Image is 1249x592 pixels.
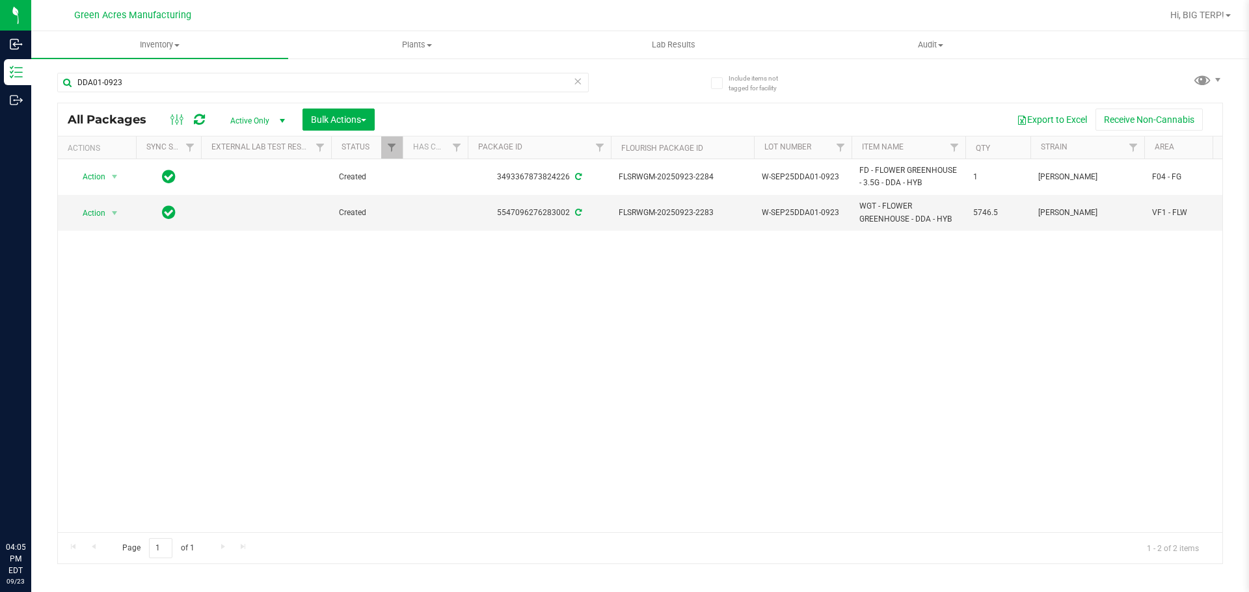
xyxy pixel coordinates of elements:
a: Strain [1041,142,1068,151]
inline-svg: Inbound [10,38,23,51]
span: Clear [573,73,582,90]
span: Sync from Compliance System [573,208,582,217]
span: WGT - FLOWER GREENHOUSE - DDA - HYB [859,200,958,225]
span: Plants [289,39,544,51]
span: Bulk Actions [311,114,366,125]
span: Audit [803,39,1058,51]
span: All Packages [68,112,159,127]
span: W-SEP25DDA01-0923 [762,171,844,183]
input: Search Package ID, Item Name, SKU, Lot or Part Number... [57,73,589,92]
span: W-SEP25DDA01-0923 [762,207,844,219]
span: Sync from Compliance System [573,172,582,181]
a: Filter [1123,136,1144,159]
span: Inventory [31,39,288,51]
span: [PERSON_NAME] [1038,207,1136,219]
span: Created [339,171,395,183]
inline-svg: Outbound [10,94,23,107]
a: Plants [288,31,545,58]
a: Lot Number [764,142,811,151]
div: 5547096276283002 [466,207,613,219]
a: Filter [310,136,331,159]
span: Lab Results [634,39,713,51]
a: Item Name [862,142,904,151]
span: 1 [973,171,1023,183]
iframe: Resource center [13,488,52,527]
span: In Sync [162,203,176,222]
a: Lab Results [545,31,802,58]
a: Package ID [478,142,522,151]
span: [PERSON_NAME] [1038,171,1136,183]
span: Include items not tagged for facility [729,73,794,93]
p: 09/23 [6,576,25,586]
span: In Sync [162,168,176,186]
a: Area [1155,142,1174,151]
th: Has COA [403,136,468,159]
span: FD - FLOWER GREENHOUSE - 3.5G - DDA - HYB [859,164,958,189]
span: 1 - 2 of 2 items [1136,538,1209,558]
span: Hi, BIG TERP! [1170,10,1224,20]
inline-svg: Inventory [10,66,23,79]
span: Action [71,204,106,222]
button: Bulk Actions [302,109,375,131]
a: Sync Status [146,142,196,151]
span: FLSRWGM-20250923-2283 [619,207,746,219]
span: VF1 - FLW [1152,207,1234,219]
a: Filter [381,136,403,159]
span: Green Acres Manufacturing [74,10,191,21]
a: Filter [589,136,611,159]
a: Filter [944,136,965,159]
a: Audit [802,31,1059,58]
button: Export to Excel [1008,109,1095,131]
a: Status [342,142,369,151]
button: Receive Non-Cannabis [1095,109,1203,131]
span: Created [339,207,395,219]
span: F04 - FG [1152,171,1234,183]
a: Inventory [31,31,288,58]
a: Filter [180,136,201,159]
span: Page of 1 [111,538,205,558]
span: 5746.5 [973,207,1023,219]
span: Action [71,168,106,186]
span: select [107,204,123,222]
p: 04:05 PM EDT [6,541,25,576]
input: 1 [149,538,172,558]
div: 3493367873824226 [466,171,613,183]
span: select [107,168,123,186]
a: Filter [446,136,468,159]
span: FLSRWGM-20250923-2284 [619,171,746,183]
a: Qty [976,144,990,153]
a: Filter [830,136,852,159]
a: External Lab Test Result [211,142,314,151]
div: Actions [68,144,131,153]
a: Flourish Package ID [621,144,703,153]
